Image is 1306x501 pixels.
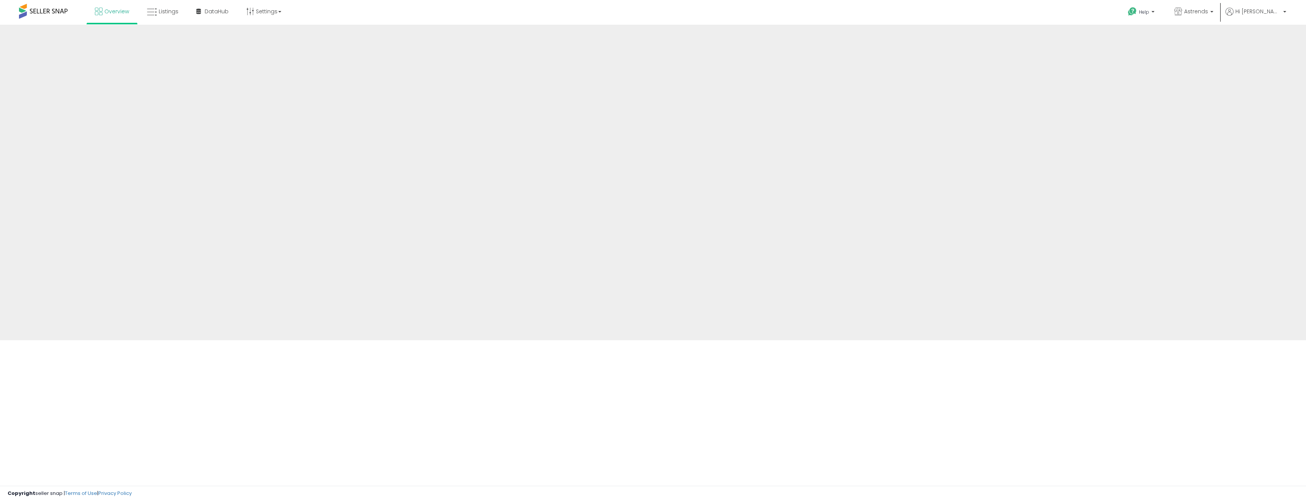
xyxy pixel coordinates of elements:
span: Hi [PERSON_NAME] [1235,8,1281,15]
a: Help [1122,1,1162,25]
span: Listings [159,8,178,15]
span: Overview [104,8,129,15]
span: Astrends [1184,8,1208,15]
span: Help [1139,9,1149,15]
span: DataHub [205,8,229,15]
i: Get Help [1128,7,1137,16]
a: Hi [PERSON_NAME] [1226,8,1286,25]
